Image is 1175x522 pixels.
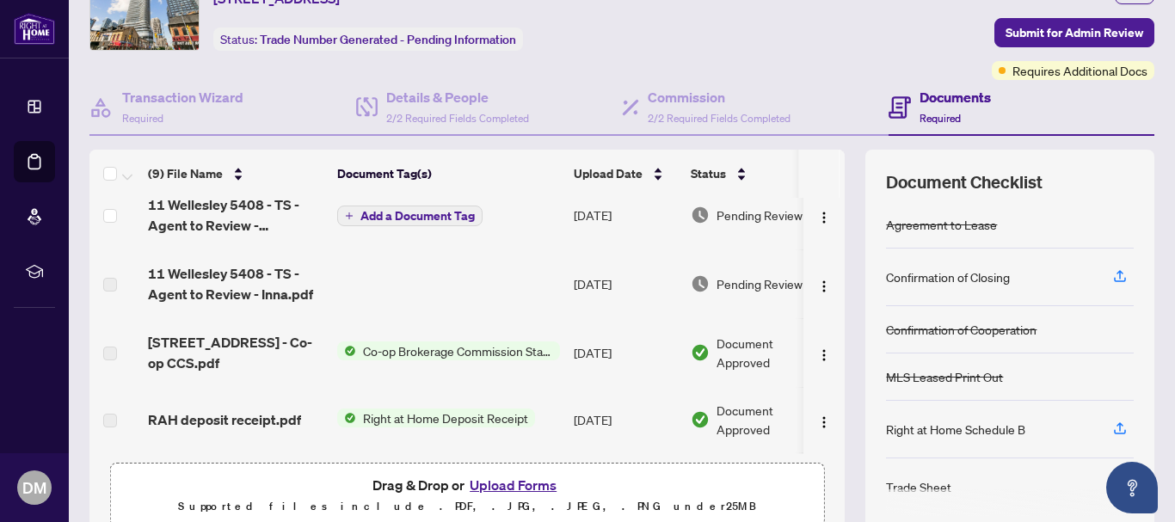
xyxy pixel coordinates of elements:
span: Pending Review [717,206,803,224]
div: Status: [213,28,523,51]
td: [DATE] [567,387,684,452]
div: Confirmation of Cooperation [886,320,1037,339]
span: DM [22,476,46,500]
span: Pending Review [717,274,803,293]
span: Submit for Admin Review [1006,19,1143,46]
img: Logo [817,211,831,224]
span: RAH deposit receipt.pdf [148,409,301,430]
span: Status [691,164,726,183]
th: Upload Date [567,150,684,198]
img: Status Icon [337,408,356,427]
div: Right at Home Schedule B [886,420,1025,439]
span: Required [122,112,163,125]
th: Status [684,150,830,198]
span: Document Approved [717,401,823,439]
span: [STREET_ADDRESS] - Co-op CCS.pdf [148,332,323,373]
img: Logo [817,279,831,293]
td: [DATE] [567,318,684,387]
button: Submit for Admin Review [994,18,1154,47]
button: Logo [810,201,838,229]
h4: Transaction Wizard [122,87,243,107]
h4: Details & People [386,87,529,107]
span: 11 Wellesley 5408 - TS - Agent to Review - [PERSON_NAME].pdf [148,194,323,236]
img: Logo [817,415,831,429]
div: Confirmation of Closing [886,267,1010,286]
td: [DATE] [567,181,684,249]
button: Status IconRight at Home Deposit Receipt [337,408,535,427]
img: Document Status [691,206,710,224]
td: [DATE] [567,452,684,521]
button: Logo [810,406,838,433]
span: (9) File Name [148,164,223,183]
span: Required [920,112,961,125]
span: 11 Wellesley 5408 - TS - Agent to Review - Inna.pdf [148,263,323,304]
span: Document Approved [717,334,823,372]
span: Add a Document Tag [360,210,475,222]
img: logo [14,13,55,45]
h4: Documents [920,87,991,107]
td: [DATE] [567,249,684,318]
span: Drag & Drop or [372,474,562,496]
th: (9) File Name [141,150,330,198]
span: 2/2 Required Fields Completed [386,112,529,125]
span: plus [345,212,354,220]
th: Document Tag(s) [330,150,567,198]
img: Document Status [691,343,710,362]
button: Upload Forms [464,474,562,496]
p: Supported files include .PDF, .JPG, .JPEG, .PNG under 25 MB [121,496,813,517]
div: Trade Sheet [886,477,951,496]
button: Status IconCo-op Brokerage Commission Statement [337,341,560,360]
img: Document Status [691,410,710,429]
span: Document Checklist [886,170,1043,194]
span: Right at Home Deposit Receipt [356,408,535,427]
button: Logo [810,339,838,366]
button: Add a Document Tag [337,205,483,227]
div: MLS Leased Print Out [886,367,1003,386]
span: Upload Date [574,164,643,183]
span: Requires Additional Docs [1012,61,1147,80]
img: Status Icon [337,341,356,360]
button: Open asap [1106,462,1158,513]
span: 2/2 Required Fields Completed [648,112,791,125]
span: Co-op Brokerage Commission Statement [356,341,560,360]
img: Document Status [691,274,710,293]
button: Add a Document Tag [337,206,483,226]
img: Logo [817,348,831,362]
h4: Commission [648,87,791,107]
span: Trade Number Generated - Pending Information [260,32,516,47]
button: Logo [810,270,838,298]
div: Agreement to Lease [886,215,997,234]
